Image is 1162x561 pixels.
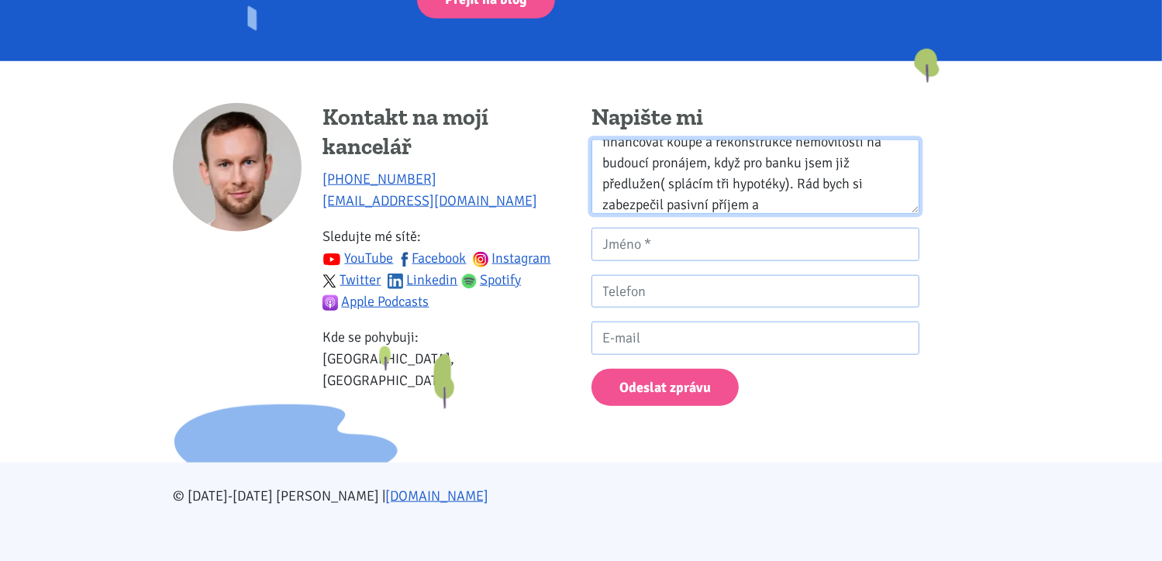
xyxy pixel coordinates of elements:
img: apple-podcasts.png [322,295,338,311]
div: © [DATE]-[DATE] [PERSON_NAME] | [163,485,1000,507]
img: twitter.svg [322,274,336,288]
a: Apple Podcasts [322,293,429,310]
input: Jméno * [591,228,919,261]
p: Sledujte mé sítě: [322,225,571,312]
img: linkedin.svg [388,274,403,289]
input: Telefon [591,275,919,308]
form: Kontaktní formulář [591,139,919,407]
button: Odeslat zprávu [591,369,739,407]
p: Kde se pohybuji: [GEOGRAPHIC_DATA], [GEOGRAPHIC_DATA] [322,326,571,391]
img: fb.svg [397,252,412,267]
a: [EMAIL_ADDRESS][DOMAIN_NAME] [322,192,537,209]
a: Linkedin [388,271,458,288]
img: spotify.png [461,274,477,289]
h4: Napište mi [591,103,919,133]
img: youtube.svg [322,250,341,269]
a: YouTube [322,250,394,267]
a: [PHONE_NUMBER] [322,170,436,188]
input: E-mail [591,322,919,355]
h4: Kontakt na mojí kancelář [322,103,571,161]
img: ig.svg [473,252,488,267]
a: [DOMAIN_NAME] [385,487,488,504]
a: Facebook [397,250,467,267]
img: Tomáš Kučera [173,103,302,232]
a: Instagram [473,250,551,267]
a: Twitter [322,271,381,288]
a: Spotify [461,271,522,288]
